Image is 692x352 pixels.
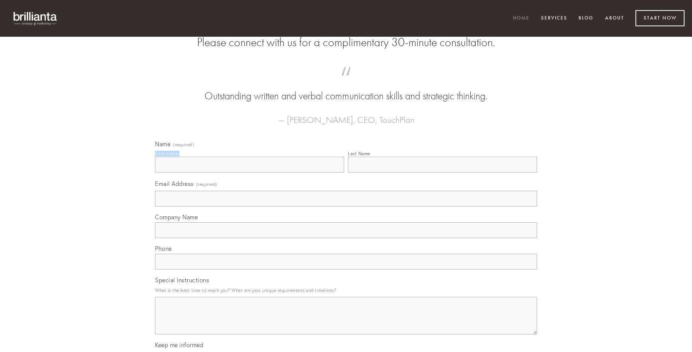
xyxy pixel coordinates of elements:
[173,142,194,147] span: (required)
[155,285,537,295] p: What is the best time to reach you? What are your unique requirements and timelines?
[536,12,572,25] a: Services
[155,276,209,284] span: Special Instructions
[635,10,685,26] a: Start Now
[155,140,170,148] span: Name
[155,245,172,252] span: Phone
[7,7,64,29] img: brillianta - research, strategy, marketing
[196,179,217,189] span: (required)
[155,35,537,49] h2: Please connect with us for a complimentary 30-minute consultation.
[167,103,525,127] figcaption: — [PERSON_NAME], CEO, TouchPlan
[348,151,370,156] div: Last Name
[155,180,194,187] span: Email Address
[574,12,598,25] a: Blog
[167,74,525,103] blockquote: Outstanding written and verbal communication skills and strategic thinking.
[155,213,198,221] span: Company Name
[155,151,178,156] div: First Name
[508,12,534,25] a: Home
[167,74,525,89] span: “
[155,341,203,349] span: Keep me informed
[600,12,629,25] a: About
